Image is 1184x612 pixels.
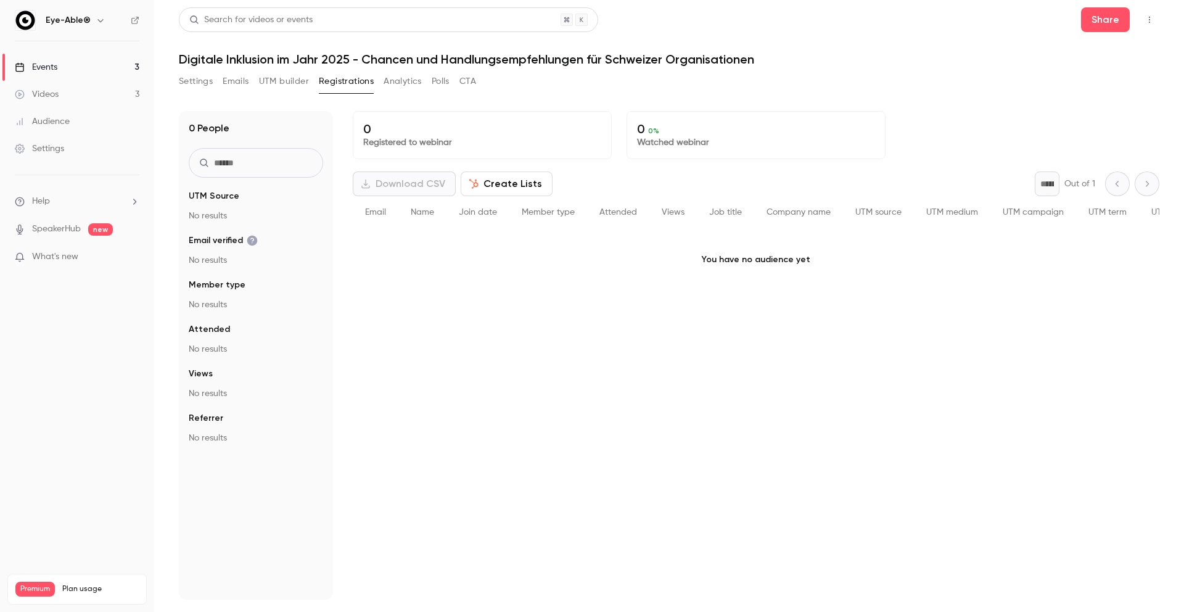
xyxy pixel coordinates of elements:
p: 0 [637,122,875,136]
span: UTM term [1088,208,1127,217]
p: No results [189,432,323,444]
p: No results [189,210,323,222]
li: help-dropdown-opener [15,195,139,208]
img: Eye-Able® [15,10,35,30]
span: Referrer [189,412,223,424]
span: What's new [32,250,78,263]
p: No results [189,343,323,355]
div: Audience [15,115,70,128]
span: Views [662,208,684,217]
p: No results [189,254,323,267]
span: 0 % [648,126,659,135]
span: Views [189,368,213,380]
section: facet-groups [189,190,323,444]
span: new [88,223,113,236]
span: Email verified [189,234,258,247]
button: Create Lists [461,172,553,196]
h1: Digitale Inklusion im Jahr 2025 - Chancen und Handlungsempfehlungen für Schweizer Organisationen [179,52,1159,67]
p: No results [189,387,323,400]
p: No results [189,299,323,311]
button: Emails [223,72,249,91]
button: CTA [459,72,476,91]
span: Premium [15,582,55,597]
span: Member type [189,279,245,291]
span: Name [411,208,434,217]
button: Share [1081,7,1130,32]
p: Watched webinar [637,136,875,149]
span: Member type [522,208,575,217]
span: Join date [459,208,497,217]
iframe: Noticeable Trigger [125,252,139,263]
span: UTM campaign [1003,208,1064,217]
p: 0 [363,122,601,136]
button: UTM builder [259,72,309,91]
div: Settings [15,143,64,155]
button: Registrations [319,72,374,91]
span: Help [32,195,50,208]
p: Out of 1 [1064,178,1095,190]
h1: 0 People [189,121,229,136]
span: UTM source [855,208,902,217]
div: Videos [15,88,59,101]
button: Analytics [384,72,422,91]
span: Email [365,208,386,217]
button: Polls [432,72,450,91]
span: Attended [599,208,637,217]
span: UTM Source [189,190,239,202]
div: Search for videos or events [189,14,313,27]
span: Job title [709,208,742,217]
a: SpeakerHub [32,223,81,236]
p: You have no audience yet [353,229,1159,291]
span: Attended [189,323,230,336]
span: Company name [767,208,831,217]
span: Plan usage [62,584,139,594]
div: Events [15,61,57,73]
button: Settings [179,72,213,91]
h6: Eye-Able® [46,14,91,27]
span: UTM medium [926,208,978,217]
p: Registered to webinar [363,136,601,149]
